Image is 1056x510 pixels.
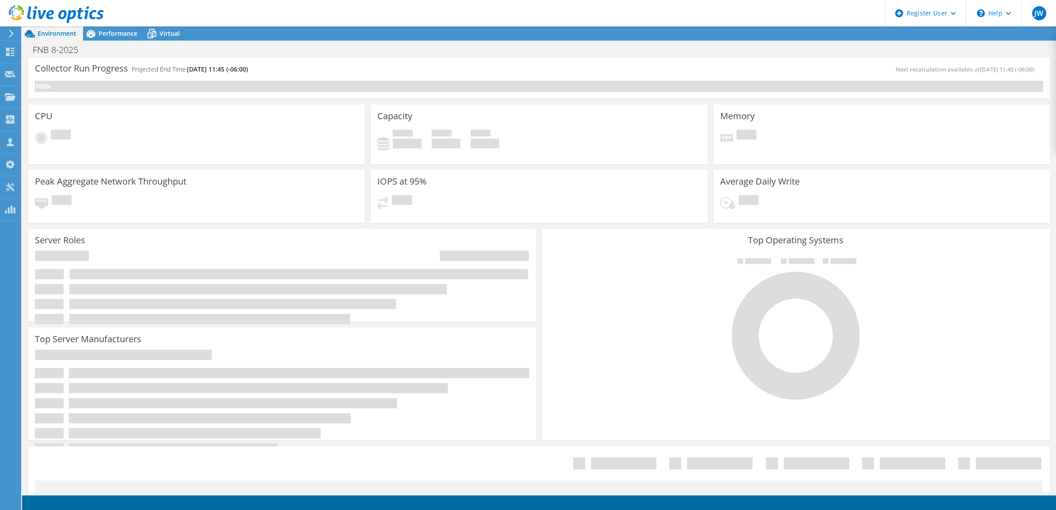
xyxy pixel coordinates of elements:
h1: FNB 8-2025 [29,45,92,55]
h4: 0 GiB [471,139,499,148]
span: Used [393,130,413,139]
h4: 0 GiB [393,139,422,148]
span: Pending [51,130,71,142]
span: Pending [739,195,759,207]
span: Pending [737,130,756,142]
h4: 0 GiB [432,139,460,148]
h3: Peak Aggregate Network Throughput [35,177,186,186]
svg: \n [977,9,985,17]
h4: Projected End Time: [132,64,248,74]
h3: Memory [720,111,755,121]
span: [DATE] 11:45 (-06:00) [980,65,1034,73]
span: Performance [99,29,137,38]
h3: IOPS at 95% [377,177,427,186]
span: Total [471,130,490,139]
h3: Capacity [377,111,412,121]
span: Pending [52,195,72,207]
span: Pending [392,195,412,207]
span: JW [1032,6,1046,20]
h3: Top Server Manufacturers [35,334,141,344]
h3: Server Roles [35,235,85,245]
span: Next recalculation available at [896,65,1039,73]
h3: Top Operating Systems [549,235,1043,245]
span: [DATE] 11:45 (-06:00) [187,65,248,73]
span: Virtual [160,29,180,38]
span: Free [432,130,452,139]
h3: Average Daily Write [720,177,800,186]
span: Environment [38,29,76,38]
h3: CPU [35,111,53,121]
